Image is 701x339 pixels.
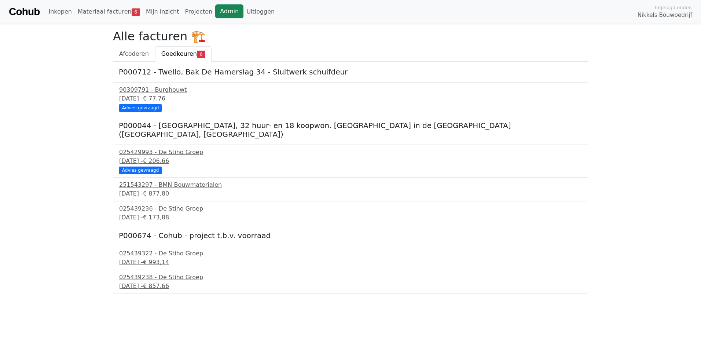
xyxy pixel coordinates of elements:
[119,204,582,222] a: 025439236 - De Stiho Groep[DATE] -€ 173,88
[143,4,182,19] a: Mijn inzicht
[119,104,162,112] div: Advies gevraagd
[161,50,197,57] span: Goedkeuren
[155,46,212,62] a: Goedkeuren6
[143,214,169,221] span: € 173,88
[119,157,582,165] div: [DATE] -
[119,189,582,198] div: [DATE] -
[182,4,215,19] a: Projecten
[119,121,582,139] h5: P000044 - [GEOGRAPHIC_DATA], 32 huur- en 18 koopwon. [GEOGRAPHIC_DATA] in de [GEOGRAPHIC_DATA] ([...
[119,273,582,282] div: 025439238 - De Stiho Groep
[113,29,588,43] h2: Alle facturen 🏗️
[119,148,582,173] a: 025429993 - De Stiho Groep[DATE] -€ 206,66 Advies gevraagd
[119,167,162,174] div: Advies gevraagd
[143,95,165,102] span: € 77,76
[119,181,582,198] a: 251543297 - BMN Bouwmaterialen[DATE] -€ 877,80
[119,85,582,94] div: 90309791 - Burghouwt
[119,249,582,258] div: 025439322 - De Stiho Groep
[119,231,582,240] h5: P000674 - Cohub - project t.b.v. voorraad
[119,273,582,291] a: 025439238 - De Stiho Groep[DATE] -€ 857,66
[243,4,278,19] a: Uitloggen
[143,190,169,197] span: € 877,80
[45,4,74,19] a: Inkopen
[215,4,243,18] a: Admin
[119,85,582,111] a: 90309791 - Burghouwt[DATE] -€ 77,76 Advies gevraagd
[119,282,582,291] div: [DATE] -
[119,204,582,213] div: 025439236 - De Stiho Groep
[119,181,582,189] div: 251543297 - BMN Bouwmaterialen
[119,258,582,267] div: [DATE] -
[655,4,692,11] span: Ingelogd onder:
[9,3,40,21] a: Cohub
[119,50,149,57] span: Afcoderen
[143,157,169,164] span: € 206,66
[113,46,155,62] a: Afcoderen
[197,51,205,58] span: 6
[119,148,582,157] div: 025429993 - De Stiho Groep
[119,249,582,267] a: 025439322 - De Stiho Groep[DATE] -€ 993,14
[638,11,692,19] span: Nikkels Bouwbedrijf
[119,94,582,103] div: [DATE] -
[119,68,582,76] h5: P000712 - Twello, Bak De Hamerslag 34 - Sluitwerk schuifdeur
[132,8,140,16] span: 6
[75,4,143,19] a: Materiaal facturen6
[143,259,169,266] span: € 993,14
[143,282,169,289] span: € 857,66
[119,213,582,222] div: [DATE] -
